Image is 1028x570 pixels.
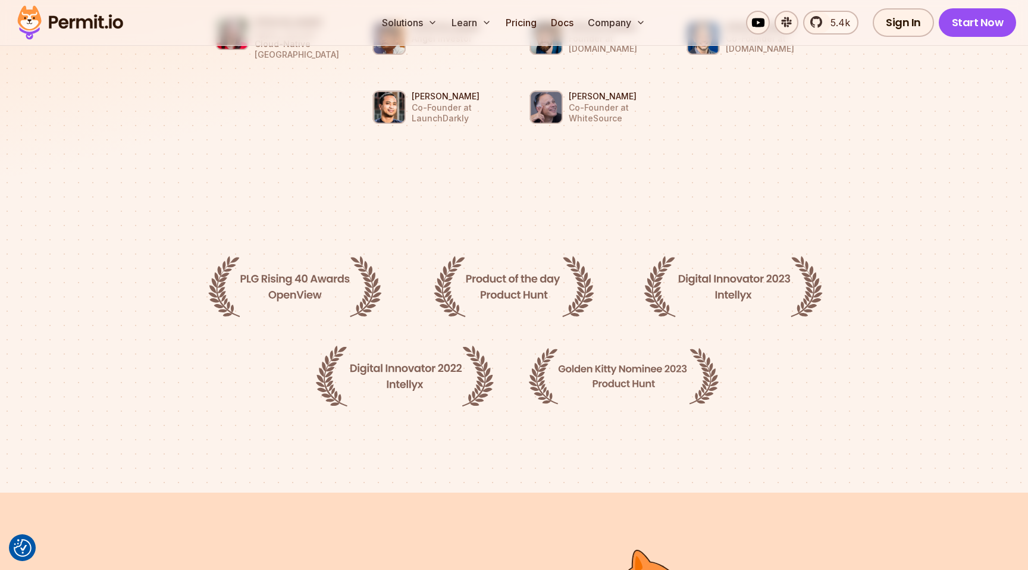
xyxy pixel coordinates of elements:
[546,11,578,35] a: Docs
[528,348,719,405] img: Golden Kitty Nominee 2023 Product Hunt
[372,90,406,124] img: John Kodumal Co-Founder at LaunchDarkly
[14,539,32,557] button: Consent Preferences
[501,11,541,35] a: Pricing
[315,346,494,407] img: Digital Innovator 2022 Intellyx
[583,11,650,35] button: Company
[823,15,850,30] span: 5.4k
[12,2,128,43] img: Permit logo
[434,256,594,317] img: Product of the day Product Hunt
[412,102,499,123] p: Co-Founder at LaunchDarkly
[412,90,499,102] h3: [PERSON_NAME]
[569,102,656,123] p: Co-Founder at WhiteSource
[569,90,656,102] h3: [PERSON_NAME]
[529,90,563,124] img: Ron Rymon Co-Founder at WhiteSource
[208,256,382,317] img: PLG Rising 40 Awards OpenView
[803,11,858,35] a: 5.4k
[447,11,496,35] button: Learn
[939,8,1017,37] a: Start Now
[873,8,934,37] a: Sign In
[14,539,32,557] img: Revisit consent button
[377,11,442,35] button: Solutions
[644,256,823,317] img: Digital Innovator 2023 Intellyx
